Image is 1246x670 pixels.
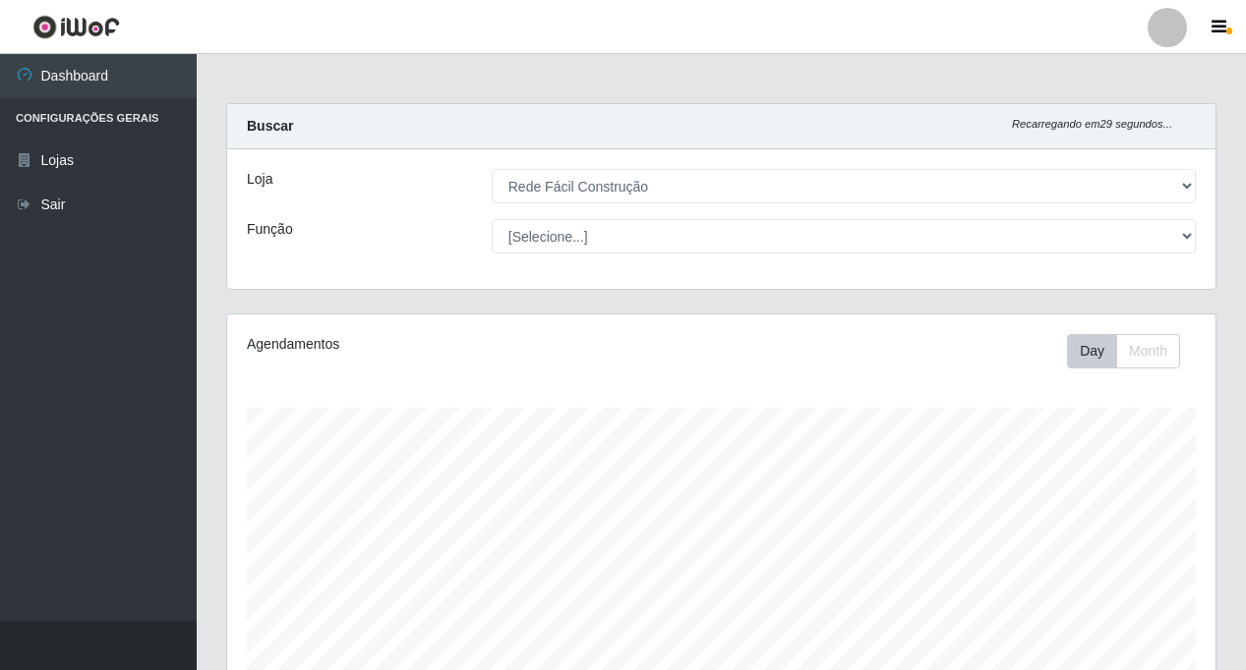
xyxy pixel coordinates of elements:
[32,15,120,39] img: CoreUI Logo
[247,334,625,355] div: Agendamentos
[1116,334,1180,368] button: Month
[247,118,293,134] strong: Buscar
[1067,334,1117,368] button: Day
[247,219,293,240] label: Função
[1067,334,1180,368] div: First group
[1012,118,1172,130] i: Recarregando em 29 segundos...
[1067,334,1196,368] div: Toolbar with button groups
[247,169,272,190] label: Loja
